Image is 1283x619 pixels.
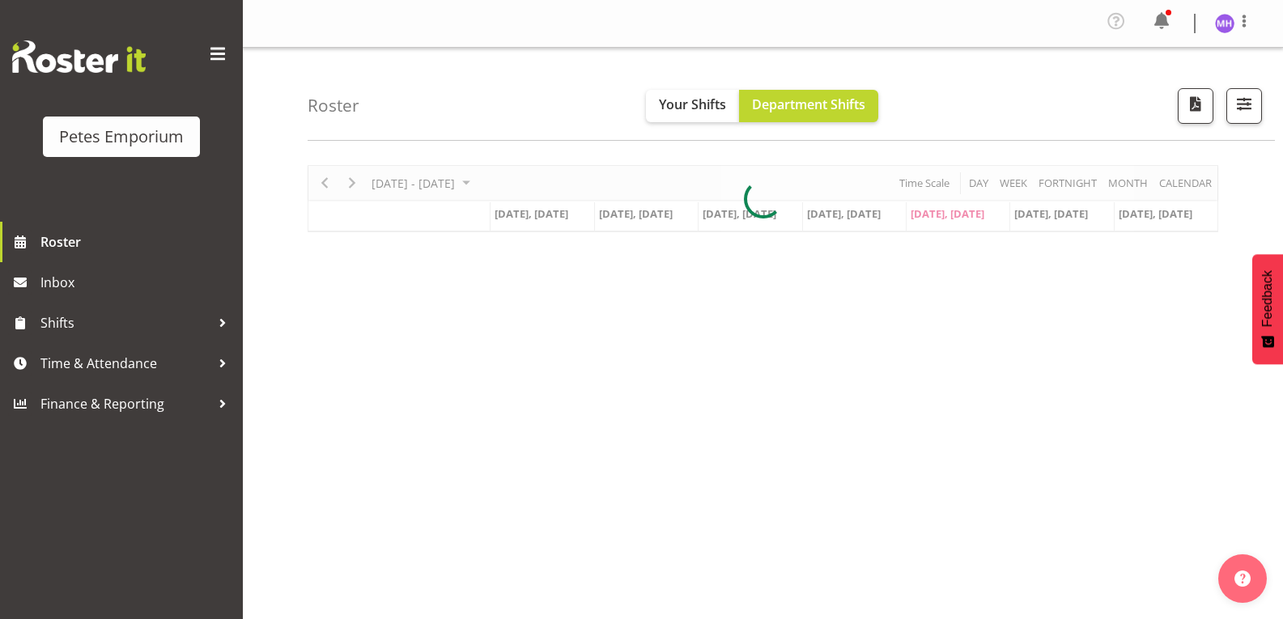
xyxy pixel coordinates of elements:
span: Time & Attendance [40,351,210,375]
img: Rosterit website logo [12,40,146,73]
span: Finance & Reporting [40,392,210,416]
button: Your Shifts [646,90,739,122]
button: Download a PDF of the roster according to the set date range. [1178,88,1213,124]
h4: Roster [308,96,359,115]
span: Department Shifts [752,95,865,113]
span: Inbox [40,270,235,295]
span: Feedback [1260,270,1275,327]
img: mackenzie-halford4471.jpg [1215,14,1234,33]
button: Filter Shifts [1226,88,1262,124]
img: help-xxl-2.png [1234,570,1251,587]
button: Feedback - Show survey [1252,254,1283,364]
span: Roster [40,230,235,254]
span: Shifts [40,311,210,335]
div: Petes Emporium [59,125,184,149]
span: Your Shifts [659,95,726,113]
button: Department Shifts [739,90,878,122]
